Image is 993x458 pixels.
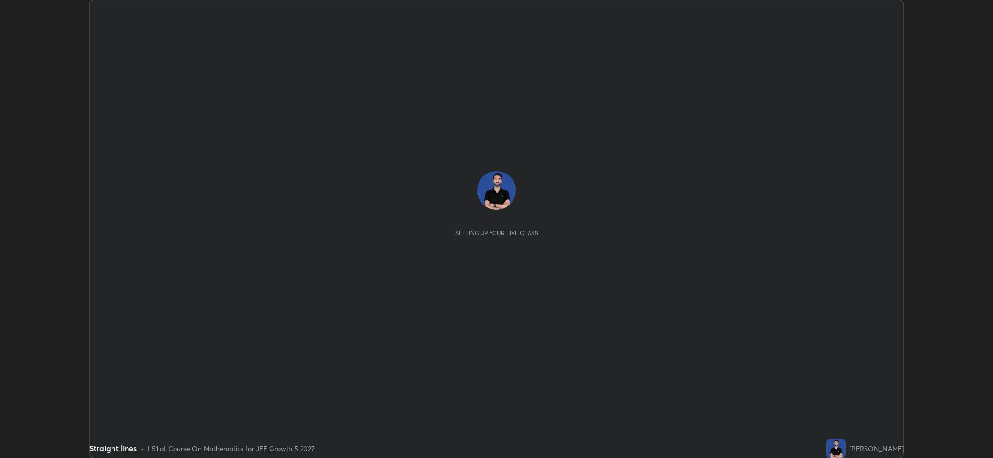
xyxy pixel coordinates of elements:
div: • [141,443,144,454]
div: L51 of Course On Mathematics for JEE Growth 5 2027 [148,443,315,454]
div: [PERSON_NAME] [849,443,904,454]
div: Straight lines [89,442,137,454]
img: e37b414ff14749a2bd1858ade6644e15.jpg [826,439,846,458]
div: Setting up your live class [455,229,538,237]
img: e37b414ff14749a2bd1858ade6644e15.jpg [477,171,516,210]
